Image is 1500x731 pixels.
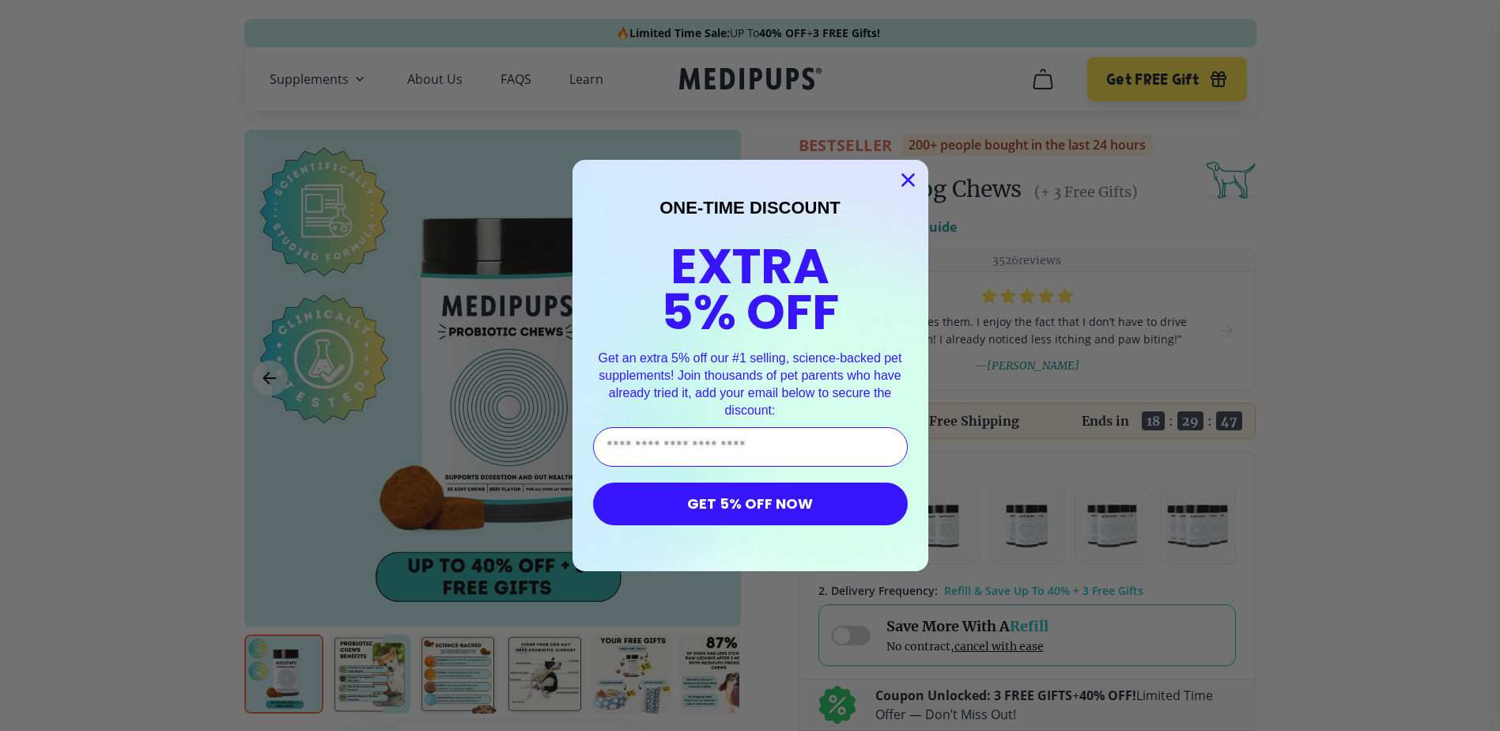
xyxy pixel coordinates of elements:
span: EXTRA [671,232,829,301]
button: GET 5% OFF NOW [593,483,908,525]
span: ONE-TIME DISCOUNT [659,198,841,218]
button: Close dialog [894,166,922,194]
span: Get an extra 5% off our #1 selling, science-backed pet supplements! Join thousands of pet parents... [599,351,902,416]
span: 5% OFF [661,278,839,347]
